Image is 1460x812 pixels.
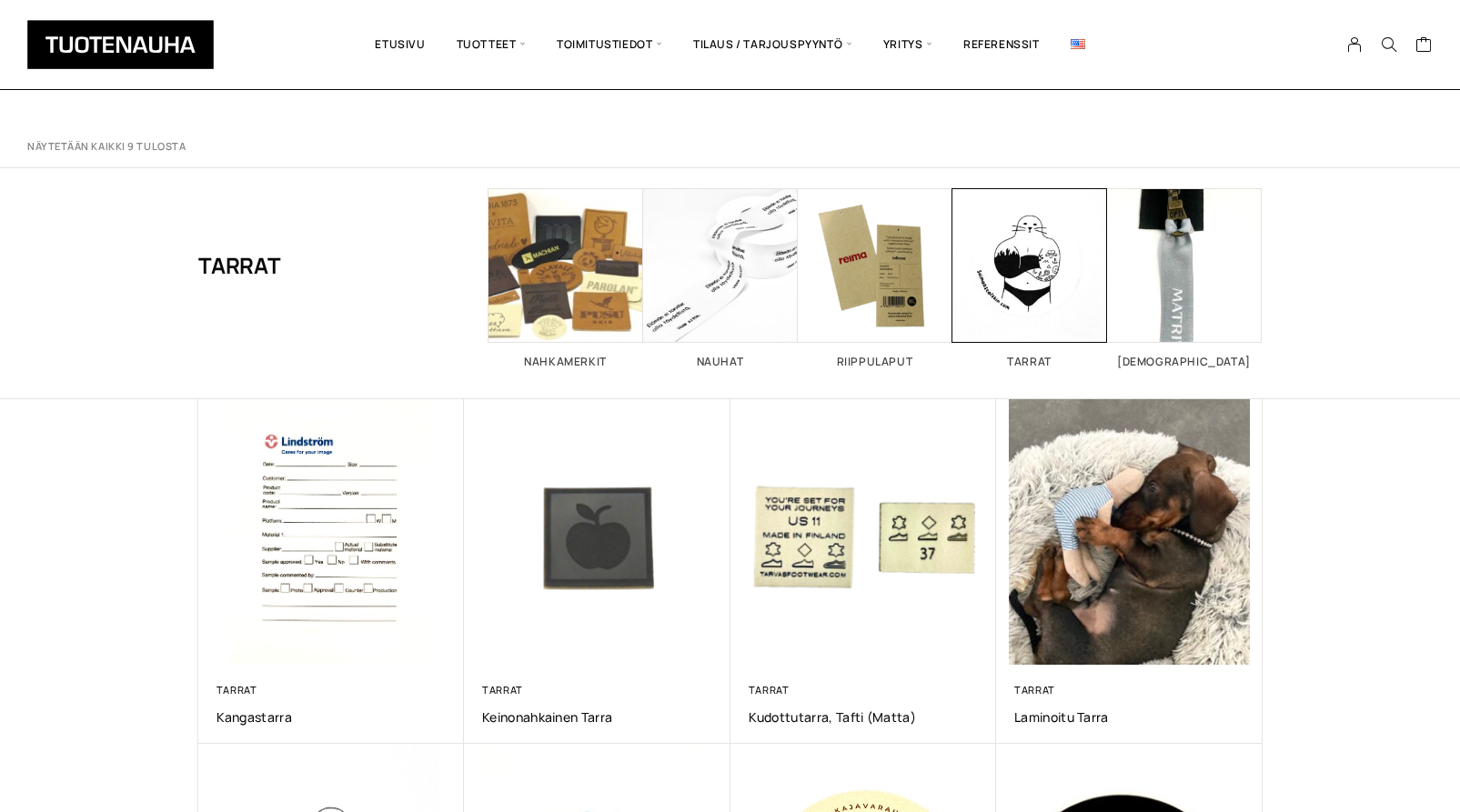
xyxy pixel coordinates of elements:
span: Tuotteet [441,14,541,75]
a: Visit product category Riippulaput [798,188,952,367]
a: Tarrat [1014,683,1055,697]
a: Visit product category Tarrat [952,188,1107,367]
span: Tilaus / Tarjouspyyntö [678,14,868,75]
a: Visit product category Nauhat [643,188,798,367]
img: Tuotenauha Oy [27,20,214,69]
h2: Tarrat [952,356,1107,367]
a: Tarrat [749,683,790,697]
p: Näytetään kaikki 9 tulosta [27,140,186,154]
a: Visit product category Nahkamerkit [488,188,643,367]
span: Yritys [868,14,948,75]
a: Tarrat [216,683,257,697]
a: Cart [1415,35,1433,57]
a: Etusivu [359,14,440,75]
h2: Nahkamerkit [488,356,643,367]
h2: Nauhat [643,356,798,367]
h2: Riippulaput [798,356,952,367]
a: Referenssit [948,14,1055,75]
span: Toimitustiedot [541,14,678,75]
h1: Tarrat [198,188,281,343]
a: My Account [1337,36,1373,53]
a: Kangastarra [216,708,447,726]
a: Tarrat [482,683,523,697]
a: Visit product category Vedin [1107,188,1262,367]
button: Search [1372,36,1406,53]
a: Laminoitu Tarra [1014,708,1244,726]
a: Kudottutarra, tafti (matta) [749,708,979,726]
img: English [1071,39,1085,49]
a: Keinonahkainen Tarra [482,708,712,726]
h2: [DEMOGRAPHIC_DATA] [1107,356,1262,367]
